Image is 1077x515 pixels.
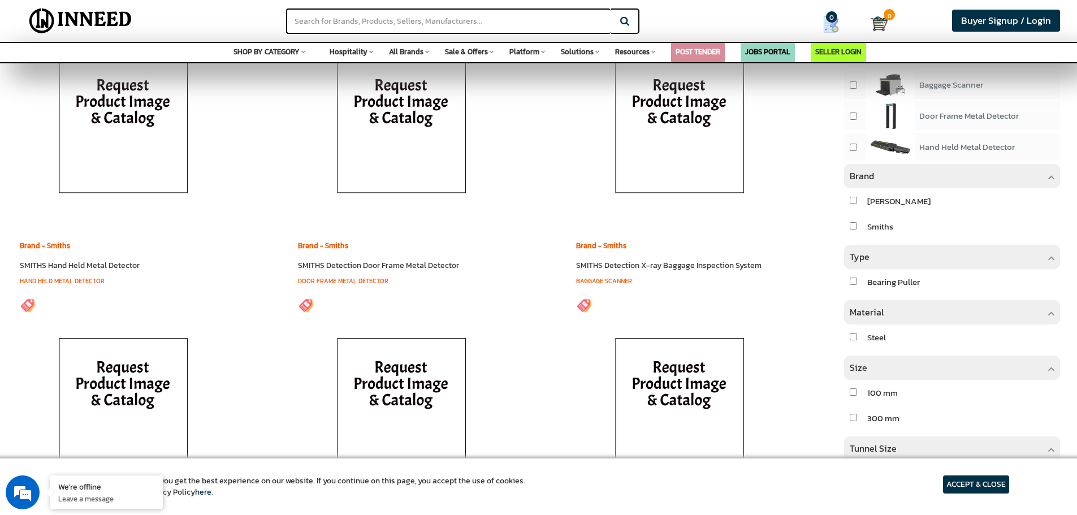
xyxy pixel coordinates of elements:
[676,46,720,57] a: POST TENDER
[233,46,300,57] span: SHOP BY CATEGORY
[867,412,899,425] span: 300 mm
[600,324,759,494] img: inneed-image-na.png
[561,46,594,57] span: Solutions
[919,78,983,91] span: Baggage Scanner
[19,68,47,74] img: logo_Zg8I0qSkbAqR2WFHt3p6CTuqpyXMFPubPcD2OT02zFN43Cy9FUNNG3NEPhM_Q1qe_.png
[919,109,1019,122] span: Door Frame Metal Detector
[166,348,205,363] em: Submit
[866,71,915,99] img: product
[44,324,202,494] img: inneed-image-na.png
[850,305,884,319] span: Material
[961,14,1051,28] span: Buyer Signup / Login
[20,296,37,313] img: inneed-price-tag.png
[389,46,423,57] span: All Brands
[298,276,388,285] a: Door Frame Metal Detector
[59,63,190,78] div: Leave a message
[322,324,481,494] img: inneed-image-na.png
[58,494,154,504] p: Leave a message
[6,309,215,348] textarea: Type your message and click 'Submit'
[826,11,837,23] span: 0
[815,46,862,57] a: SELLER LOGIN
[866,133,915,161] img: product
[89,296,144,304] em: Driven by SalesIQ
[330,46,367,57] span: Hospitality
[823,16,840,33] img: Show My Quotes
[850,169,874,183] span: Brand
[20,259,140,271] a: SMITHS Hand Held Metal Detector
[445,46,488,57] span: Sale & Offers
[576,276,632,285] a: Baggage Scanner
[185,6,213,33] div: Minimize live chat window
[867,331,886,344] span: Steel
[943,475,1009,494] article: ACCEPT & CLOSE
[867,220,893,233] span: Smiths
[195,486,211,498] a: here
[298,296,315,313] img: inneed-price-tag.png
[78,297,86,304] img: salesiqlogo_leal7QplfZFryJ6FIlVepeu7OftD7mt8q6exU6-34PB8prfIgodN67KcxXM9Y7JQ_.png
[867,194,931,207] span: [PERSON_NAME]
[866,102,915,130] img: product
[576,259,762,271] a: SMITHS Detection X-ray Baggage Inspection System
[576,296,593,313] img: inneed-price-tag.png
[850,250,870,263] span: Type
[952,10,1060,32] a: Buyer Signup / Login
[600,42,759,212] img: inneed-image-na.png
[871,11,881,36] a: Cart 0
[884,9,895,20] span: 0
[745,46,790,57] a: JOBS PORTAL
[867,275,920,288] span: Bearing Puller
[68,475,525,498] article: We use cookies to ensure you get the best experience on our website. If you continue on this page...
[919,140,1015,153] span: Hand Held Metal Detector
[850,361,867,374] span: Size
[298,259,459,271] a: SMITHS Detection Door Frame Metal Detector
[286,8,611,34] input: Search for Brands, Products, Sellers, Manufacturers...
[850,442,897,455] span: Tunnel Size
[58,481,154,492] div: We're offline
[871,15,888,32] img: Cart
[509,46,539,57] span: Platform
[24,142,197,257] span: We are offline. Please leave us a message.
[20,276,105,285] a: Hand Held Metal Detector
[298,240,348,251] a: Brand - Smiths
[867,386,898,399] span: 100 mm
[576,240,626,251] a: Brand - Smiths
[20,7,141,35] img: Inneed.Market
[322,42,481,212] img: inneed-image-na.png
[44,42,202,212] img: inneed-image-na.png
[801,11,871,37] a: my Quotes 0
[20,240,70,251] a: Brand - Smiths
[615,46,650,57] span: Resources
